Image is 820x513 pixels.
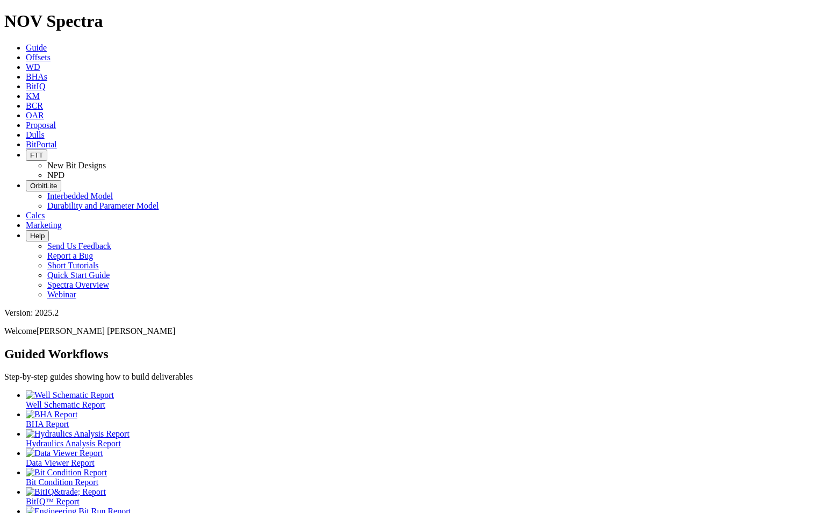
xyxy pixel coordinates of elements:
a: Guide [26,43,47,52]
a: New Bit Designs [47,161,106,170]
div: Version: 2025.2 [4,308,816,318]
img: Bit Condition Report [26,468,107,478]
a: NPD [47,170,64,180]
button: OrbitLite [26,180,61,191]
a: Offsets [26,53,51,62]
span: [PERSON_NAME] [PERSON_NAME] [37,326,175,336]
a: BHA Report BHA Report [26,410,816,429]
a: BitIQ [26,82,45,91]
a: Dulls [26,130,45,139]
img: Well Schematic Report [26,390,114,400]
a: Report a Bug [47,251,93,260]
span: Data Viewer Report [26,458,95,467]
a: Quick Start Guide [47,270,110,280]
a: Calcs [26,211,45,220]
span: Well Schematic Report [26,400,105,409]
img: Hydraulics Analysis Report [26,429,130,439]
button: FTT [26,149,47,161]
p: Step-by-step guides showing how to build deliverables [4,372,816,382]
span: BHA Report [26,419,69,429]
a: Webinar [47,290,76,299]
a: KM [26,91,40,101]
a: Marketing [26,220,62,230]
a: Spectra Overview [47,280,109,289]
a: BitPortal [26,140,57,149]
button: Help [26,230,49,241]
a: Hydraulics Analysis Report Hydraulics Analysis Report [26,429,816,448]
span: OrbitLite [30,182,57,190]
a: Proposal [26,120,56,130]
span: Help [30,232,45,240]
a: Short Tutorials [47,261,99,270]
a: Durability and Parameter Model [47,201,159,210]
a: Data Viewer Report Data Viewer Report [26,448,816,467]
span: BitIQ™ Report [26,497,80,506]
a: Bit Condition Report Bit Condition Report [26,468,816,487]
img: BHA Report [26,410,77,419]
span: FTT [30,151,43,159]
a: Interbedded Model [47,191,113,201]
a: WD [26,62,40,72]
a: BHAs [26,72,47,81]
a: BCR [26,101,43,110]
img: Data Viewer Report [26,448,103,458]
p: Welcome [4,326,816,336]
span: Bit Condition Report [26,478,98,487]
a: Send Us Feedback [47,241,111,251]
h2: Guided Workflows [4,347,816,361]
a: Well Schematic Report Well Schematic Report [26,390,816,409]
a: BitIQ&trade; Report BitIQ™ Report [26,487,816,506]
span: Hydraulics Analysis Report [26,439,121,448]
a: OAR [26,111,44,120]
img: BitIQ&trade; Report [26,487,106,497]
h1: NOV Spectra [4,11,816,31]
